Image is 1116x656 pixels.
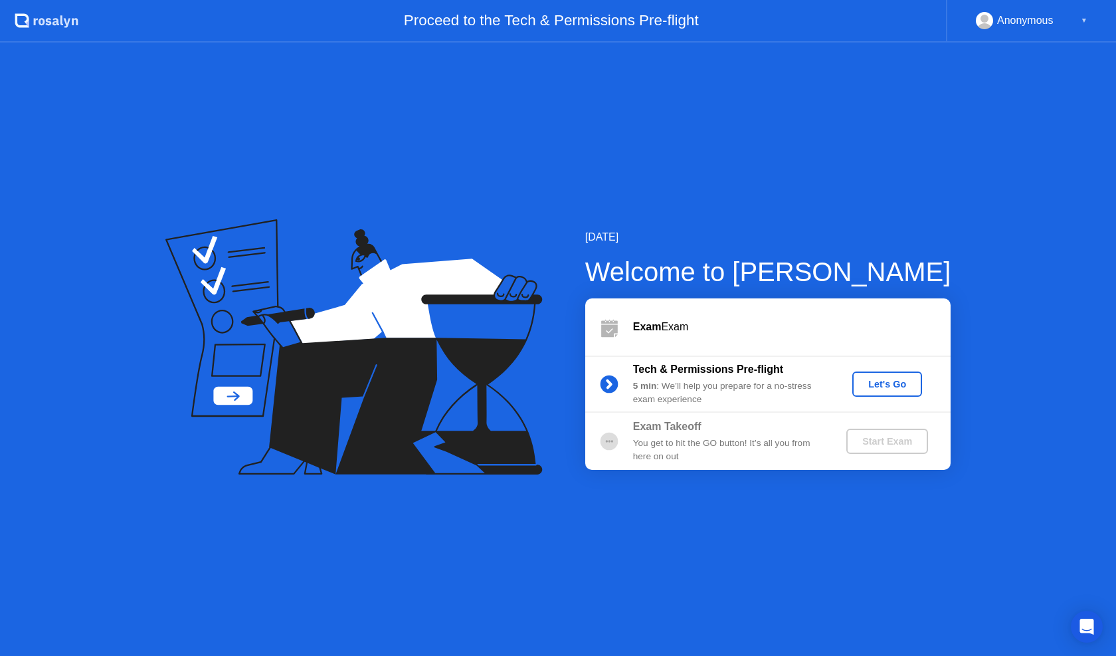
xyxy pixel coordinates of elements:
div: Open Intercom Messenger [1071,611,1103,643]
div: ▼ [1081,12,1087,29]
b: 5 min [633,381,657,391]
div: Welcome to [PERSON_NAME] [585,252,951,292]
button: Start Exam [846,429,928,454]
div: Exam [633,319,951,335]
div: Let's Go [858,379,917,389]
div: You get to hit the GO button! It’s all you from here on out [633,437,824,464]
b: Exam [633,321,662,332]
div: : We’ll help you prepare for a no-stress exam experience [633,380,824,407]
button: Let's Go [852,372,922,397]
div: Start Exam [852,436,923,447]
b: Tech & Permissions Pre-flight [633,364,783,375]
b: Exam Takeoff [633,421,701,432]
div: Anonymous [997,12,1054,29]
div: [DATE] [585,229,951,245]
